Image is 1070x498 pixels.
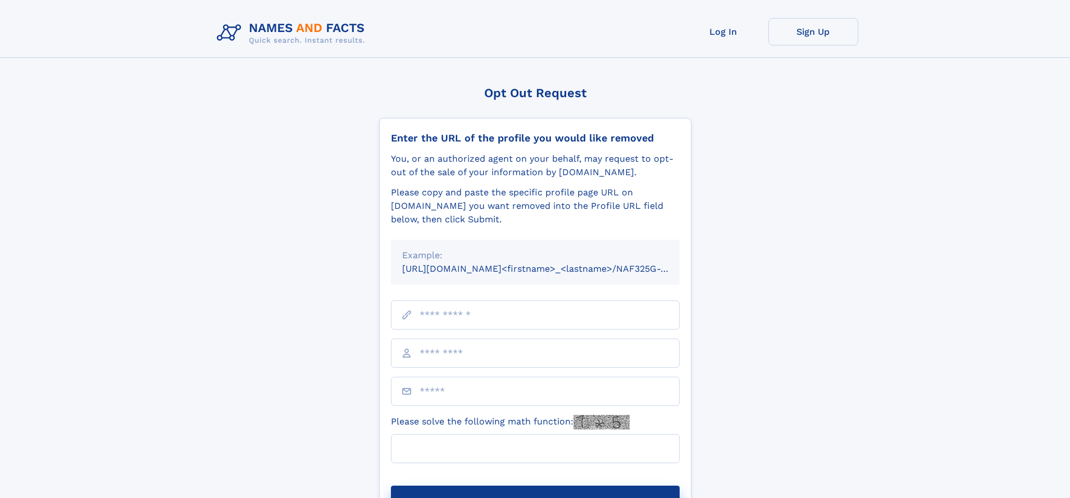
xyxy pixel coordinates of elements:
[391,415,630,430] label: Please solve the following math function:
[212,18,374,48] img: Logo Names and Facts
[402,263,701,274] small: [URL][DOMAIN_NAME]<firstname>_<lastname>/NAF325G-xxxxxxxx
[379,86,691,100] div: Opt Out Request
[679,18,768,45] a: Log In
[768,18,858,45] a: Sign Up
[391,152,680,179] div: You, or an authorized agent on your behalf, may request to opt-out of the sale of your informatio...
[391,132,680,144] div: Enter the URL of the profile you would like removed
[402,249,668,262] div: Example:
[391,186,680,226] div: Please copy and paste the specific profile page URL on [DOMAIN_NAME] you want removed into the Pr...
